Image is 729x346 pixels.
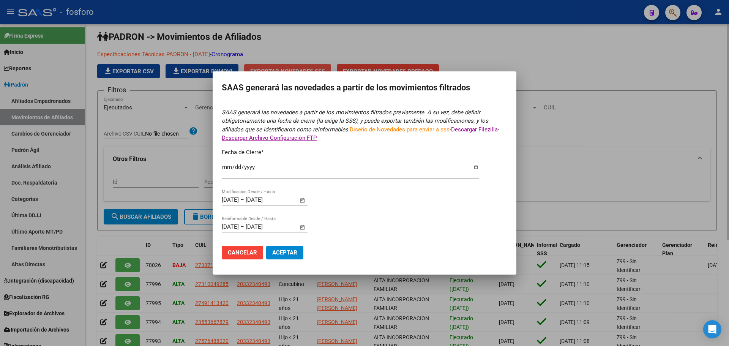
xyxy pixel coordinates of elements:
span: – [240,196,244,203]
span: Aceptar [272,249,297,256]
a: Descargar Archivo Configuración FTP [222,134,317,141]
span: Cancelar [228,249,257,256]
input: Fecha inicio [222,223,239,230]
input: Fecha fin [246,196,282,203]
span: – [240,223,244,230]
input: Fecha fin [246,223,282,230]
i: SAAS generará las novedades a partir de los movimientos filtrados previamente. A su vez, debe def... [222,109,488,133]
button: Open calendar [298,196,307,205]
a: Descargar Filezilla [451,126,498,133]
a: Diseño de Novedades para enviar a sss [350,126,450,133]
h2: SAAS generará las novedades a partir de los movimientos filtrados [222,81,507,95]
p: - - [222,108,507,142]
div: Open Intercom Messenger [703,320,721,338]
button: Cancelar [222,246,263,259]
button: Open calendar [298,223,307,232]
p: Fecha de Cierre [222,148,507,157]
input: Fecha inicio [222,196,239,203]
button: Aceptar [266,246,303,259]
